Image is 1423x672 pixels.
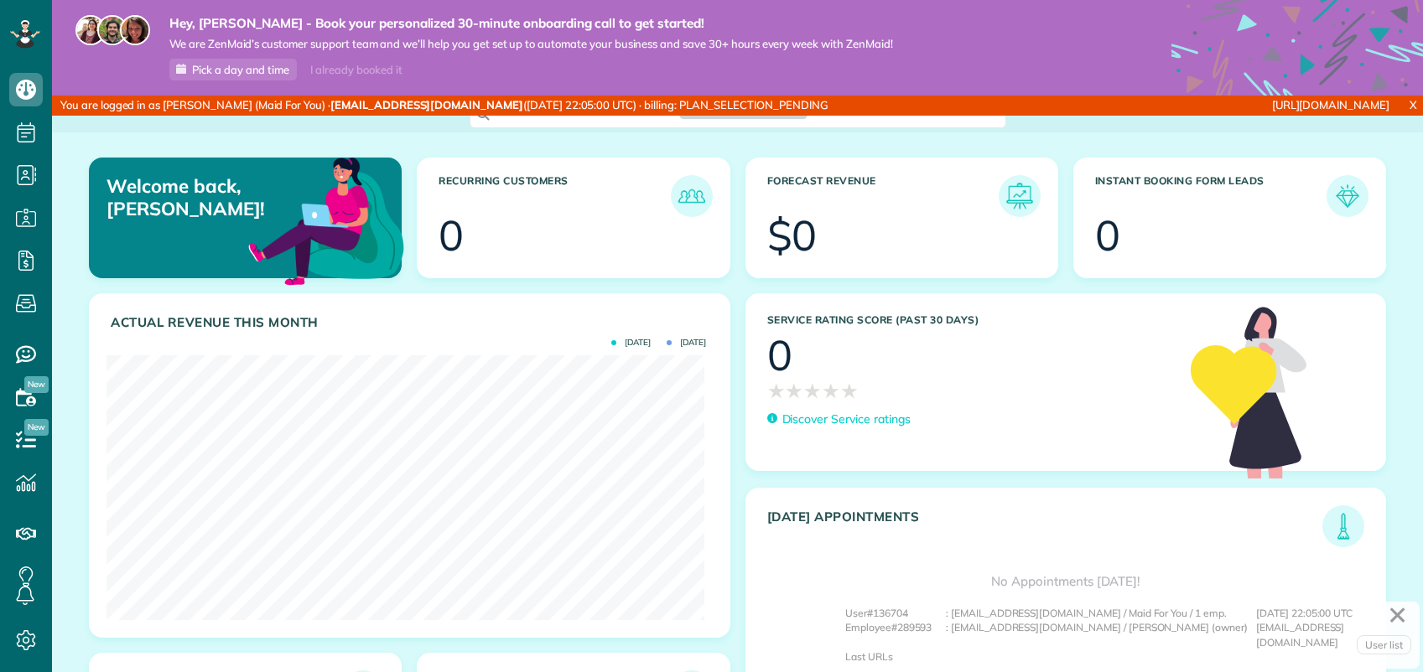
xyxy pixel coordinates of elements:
[111,315,713,330] h3: Actual Revenue this month
[746,547,1386,616] div: No Appointments [DATE]!
[120,15,150,45] img: michelle-19f622bdf1676172e81f8f8fba1fb50e276960ebfe0243fe18214015130c80e4.jpg
[803,376,822,406] span: ★
[1256,620,1407,649] div: [EMAIL_ADDRESS][DOMAIN_NAME]
[767,215,818,256] div: $0
[767,314,1175,326] h3: Service Rating score (past 30 days)
[52,96,946,116] div: You are logged in as [PERSON_NAME] (Maid For You) · ([DATE] 22:05:00 UTC) · billing: PLAN_SELECTI...
[767,376,786,406] span: ★
[24,376,49,393] span: New
[245,138,408,301] img: dashboard_welcome-42a62b7d889689a78055ac9021e634bf52bae3f8056760290aed330b23ab8690.png
[97,15,127,45] img: jorge-587dff0eeaa6aab1f244e6dc62b8924c3b6ad411094392a53c71c6c4a576187d.jpg
[675,179,709,213] img: icon_recurring_customers-cf858462ba22bcd05b5a5880d41d6543d210077de5bb9ebc9590e49fd87d84ed.png
[785,376,803,406] span: ★
[767,175,999,217] h3: Forecast Revenue
[667,339,706,347] span: [DATE]
[192,63,289,76] span: Pick a day and time
[169,37,893,51] span: We are ZenMaid’s customer support team and we’ll help you get set up to automate your business an...
[439,175,670,217] h3: Recurring Customers
[946,620,1256,649] div: : [EMAIL_ADDRESS][DOMAIN_NAME] / [PERSON_NAME] (owner)
[767,334,792,376] div: 0
[300,59,412,80] div: I already booked it
[1256,606,1407,621] div: [DATE] 22:05:00 UTC
[611,339,651,347] span: [DATE]
[106,175,301,220] p: Welcome back, [PERSON_NAME]!
[845,620,946,649] div: Employee#289593
[1272,98,1389,111] a: [URL][DOMAIN_NAME]
[767,411,911,428] a: Discover Service ratings
[169,15,893,32] strong: Hey, [PERSON_NAME] - Book your personalized 30-minute onboarding call to get started!
[822,376,840,406] span: ★
[169,59,297,80] a: Pick a day and time
[75,15,106,45] img: maria-72a9807cf96188c08ef61303f053569d2e2a8a1cde33d635c8a3ac13582a053d.jpg
[1327,509,1360,543] img: icon_todays_appointments-901f7ab196bb0bea1936b74009e4eb5ffbc2d2711fa7634e0d609ed5ef32b18b.png
[1095,215,1120,256] div: 0
[1331,179,1364,213] img: icon_form_leads-04211a6a04a5b2264e4ee56bc0799ec3eb69b7e499cbb523a139df1d13a81ae0.png
[1357,635,1411,655] a: User list
[946,606,1256,621] div: : [EMAIL_ADDRESS][DOMAIN_NAME] / Maid For You / 1 emp.
[24,419,49,436] span: New
[840,376,859,406] span: ★
[1095,175,1327,217] h3: Instant Booking Form Leads
[1003,179,1036,213] img: icon_forecast_revenue-8c13a41c7ed35a8dcfafea3cbb826a0462acb37728057bba2d056411b612bbbe.png
[330,98,523,111] strong: [EMAIL_ADDRESS][DOMAIN_NAME]
[845,606,946,621] div: User#136704
[439,215,464,256] div: 0
[782,411,911,428] p: Discover Service ratings
[845,649,893,664] div: Last URLs
[1403,96,1423,115] a: X
[1379,595,1415,635] a: ✕
[767,509,1323,547] h3: [DATE] Appointments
